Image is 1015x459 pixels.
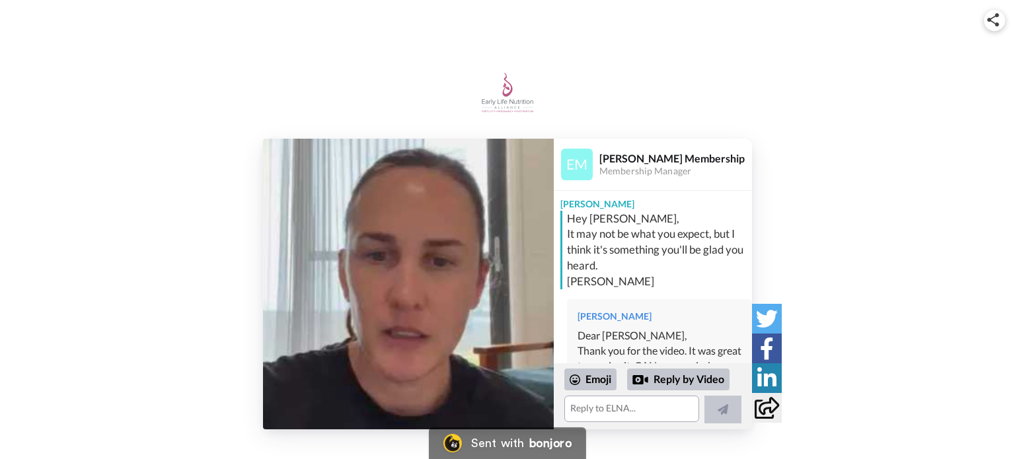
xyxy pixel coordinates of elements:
div: [PERSON_NAME] [554,191,752,211]
div: Membership Manager [599,166,751,177]
div: Reply by Video [632,372,648,388]
div: Reply by Video [627,369,730,391]
div: Sent with [471,437,524,449]
img: 5cbcf37f-c72a-4bf5-8dbe-94421f793fe1-thumb.jpg [263,139,554,429]
img: ic_share.svg [987,13,999,26]
div: [PERSON_NAME] [578,310,741,323]
img: Profile Image [561,149,593,180]
div: bonjoro [529,437,572,449]
div: [PERSON_NAME] Membership [599,152,751,164]
div: Emoji [564,369,617,390]
img: logo [481,66,534,119]
div: Hey [PERSON_NAME], It may not be what you expect, but I think it's something you'll be glad you h... [567,211,749,290]
img: Bonjoro Logo [443,434,462,452]
a: Bonjoro LogoSent withbonjoro [429,427,586,459]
